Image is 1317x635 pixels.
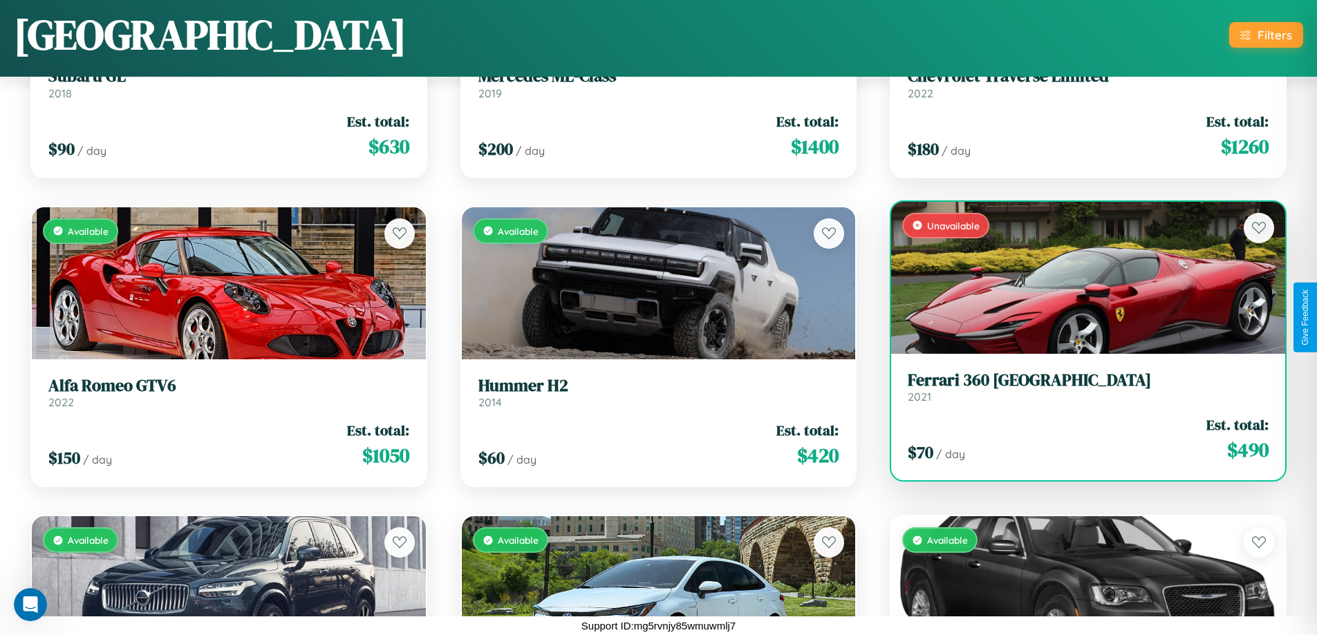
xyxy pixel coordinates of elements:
[791,133,839,160] span: $ 1400
[908,370,1269,390] h3: Ferrari 360 [GEOGRAPHIC_DATA]
[1206,415,1269,435] span: Est. total:
[68,225,109,237] span: Available
[908,441,933,464] span: $ 70
[368,133,409,160] span: $ 630
[347,111,409,131] span: Est. total:
[927,220,980,231] span: Unavailable
[1258,28,1292,42] div: Filters
[908,138,939,160] span: $ 180
[48,376,409,396] h3: Alfa Romeo GTV6
[1300,290,1310,345] div: Give Feedback
[48,446,80,469] span: $ 150
[48,86,72,100] span: 2018
[908,66,1269,86] h3: Chevrolet Traverse Limited
[927,534,968,546] span: Available
[498,534,539,546] span: Available
[48,138,75,160] span: $ 90
[776,111,839,131] span: Est. total:
[498,225,539,237] span: Available
[48,66,409,86] h3: Subaru GL
[581,616,736,635] p: Support ID: mg5rvnjy85wmuwmlj7
[507,453,536,466] span: / day
[908,66,1269,100] a: Chevrolet Traverse Limited2022
[908,390,931,404] span: 2021
[68,534,109,546] span: Available
[478,138,513,160] span: $ 200
[936,447,965,461] span: / day
[478,446,505,469] span: $ 60
[1221,133,1269,160] span: $ 1260
[908,370,1269,404] a: Ferrari 360 [GEOGRAPHIC_DATA]2021
[48,376,409,410] a: Alfa Romeo GTV62022
[478,66,839,100] a: Mercedes ML-Class2019
[48,395,74,409] span: 2022
[1227,436,1269,464] span: $ 490
[83,453,112,466] span: / day
[478,66,839,86] h3: Mercedes ML-Class
[14,588,47,621] iframe: Intercom live chat
[797,442,839,469] span: $ 420
[347,420,409,440] span: Est. total:
[77,144,106,158] span: / day
[478,86,502,100] span: 2019
[1229,22,1303,48] button: Filters
[1206,111,1269,131] span: Est. total:
[478,395,502,409] span: 2014
[776,420,839,440] span: Est. total:
[478,376,839,396] h3: Hummer H2
[516,144,545,158] span: / day
[908,86,933,100] span: 2022
[478,376,839,410] a: Hummer H22014
[48,66,409,100] a: Subaru GL2018
[362,442,409,469] span: $ 1050
[942,144,971,158] span: / day
[14,6,407,63] h1: [GEOGRAPHIC_DATA]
